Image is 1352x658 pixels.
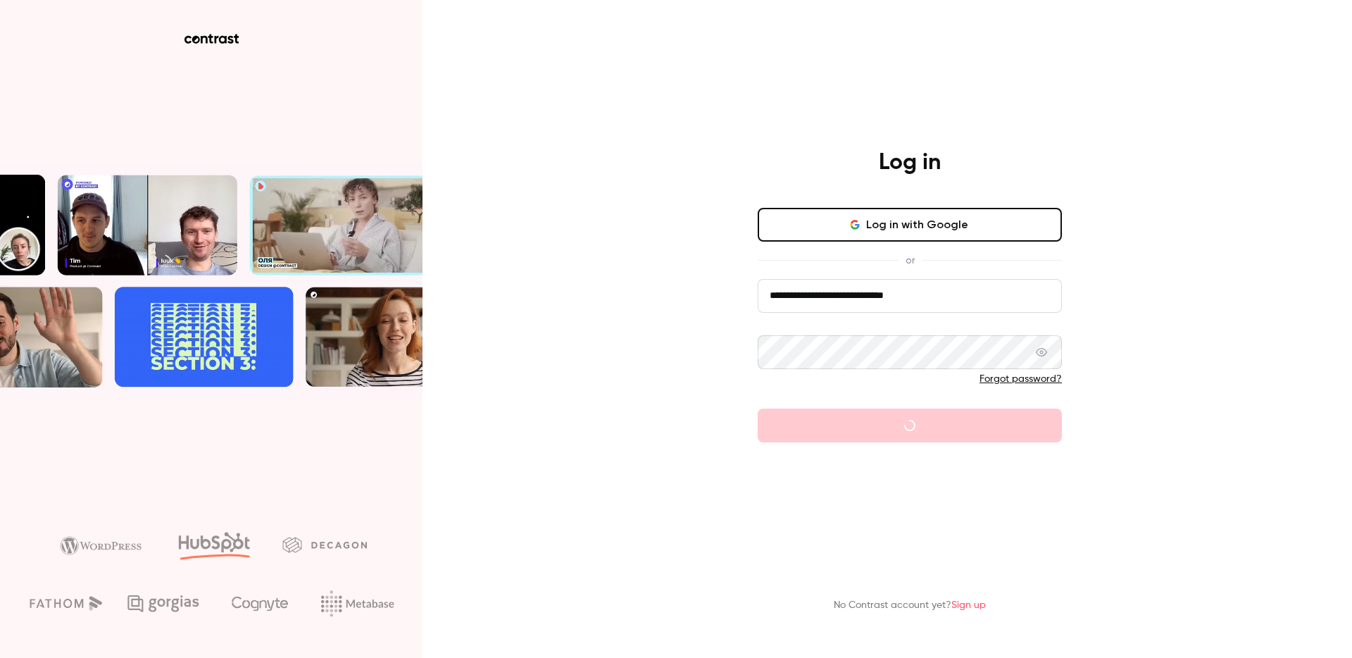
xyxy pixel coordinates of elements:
[951,600,986,610] a: Sign up
[899,253,922,268] span: or
[979,374,1062,384] a: Forgot password?
[758,208,1062,242] button: Log in with Google
[282,537,367,552] img: decagon
[879,149,941,177] h4: Log in
[834,598,986,613] p: No Contrast account yet?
